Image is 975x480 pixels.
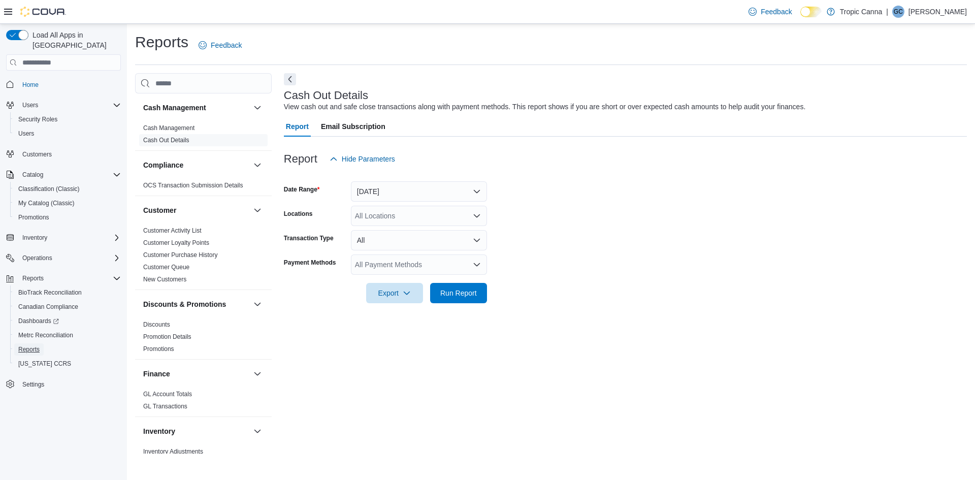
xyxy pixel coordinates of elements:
button: Operations [2,251,125,265]
span: GL Account Totals [143,390,192,398]
span: My Catalog (Classic) [14,197,121,209]
span: Customer Loyalty Points [143,239,209,247]
span: Catalog [18,169,121,181]
span: Operations [22,254,52,262]
span: Customer Activity List [143,227,202,235]
img: Cova [20,7,66,17]
div: Gerty Cruse [892,6,904,18]
h1: Reports [135,32,188,52]
span: Feedback [211,40,242,50]
span: Inventory [18,232,121,244]
a: Promotions [143,345,174,353]
span: Report [286,116,309,137]
button: Finance [143,369,249,379]
label: Transaction Type [284,234,334,242]
button: Cash Management [143,103,249,113]
a: Customer Queue [143,264,189,271]
h3: Discounts & Promotions [143,299,226,309]
span: Settings [18,378,121,391]
button: Classification (Classic) [10,182,125,196]
button: Operations [18,252,56,264]
button: Catalog [2,168,125,182]
button: Discounts & Promotions [143,299,249,309]
span: Customer Queue [143,263,189,271]
button: Home [2,77,125,91]
button: Inventory [143,426,249,436]
span: Inventory Adjustments [143,447,203,456]
a: Dashboards [10,314,125,328]
span: Promotion Details [143,333,191,341]
a: Cash Out Details [143,137,189,144]
div: Finance [135,388,272,417]
span: Home [18,78,121,90]
button: Canadian Compliance [10,300,125,314]
h3: Cash Management [143,103,206,113]
span: Hide Parameters [342,154,395,164]
p: [PERSON_NAME] [908,6,967,18]
button: Finance [251,368,264,380]
span: Promotions [14,211,121,223]
nav: Complex example [6,73,121,418]
a: Customer Purchase History [143,251,218,259]
label: Date Range [284,185,320,194]
button: Users [18,99,42,111]
span: BioTrack Reconciliation [14,286,121,299]
span: Reports [18,345,40,354]
a: Customer Activity List [143,227,202,234]
span: Promotions [18,213,49,221]
span: Reports [14,343,121,356]
span: Customers [18,148,121,161]
button: Cash Management [251,102,264,114]
h3: Cash Out Details [284,89,368,102]
span: Security Roles [18,115,57,123]
p: Tropic Canna [840,6,883,18]
span: Run Report [440,288,477,298]
button: Reports [10,342,125,357]
a: Dashboards [14,315,63,327]
a: New Customers [143,276,186,283]
button: Reports [18,272,48,284]
span: OCS Transaction Submission Details [143,181,243,189]
span: Inventory [22,234,47,242]
button: BioTrack Reconciliation [10,285,125,300]
span: Feedback [761,7,792,17]
div: Discounts & Promotions [135,318,272,359]
div: Compliance [135,179,272,196]
button: Discounts & Promotions [251,298,264,310]
span: Canadian Compliance [14,301,121,313]
span: BioTrack Reconciliation [18,289,82,297]
button: Catalog [18,169,47,181]
a: [US_STATE] CCRS [14,358,75,370]
span: Washington CCRS [14,358,121,370]
button: Next [284,73,296,85]
span: Classification (Classic) [14,183,121,195]
span: GL Transactions [143,402,187,410]
a: Classification (Classic) [14,183,84,195]
label: Payment Methods [284,259,336,267]
button: Inventory [251,425,264,437]
button: Inventory [18,232,51,244]
button: Export [366,283,423,303]
span: Dashboards [14,315,121,327]
button: [US_STATE] CCRS [10,357,125,371]
span: Reports [22,274,44,282]
button: Inventory [2,231,125,245]
button: Open list of options [473,212,481,220]
a: Canadian Compliance [14,301,82,313]
span: Users [14,127,121,140]
span: Reports [18,272,121,284]
button: Customer [143,205,249,215]
button: Hide Parameters [326,149,399,169]
button: [DATE] [351,181,487,202]
span: Catalog [22,171,43,179]
div: Customer [135,225,272,290]
a: GL Account Totals [143,391,192,398]
a: Discounts [143,321,170,328]
a: Users [14,127,38,140]
input: Dark Mode [800,7,822,17]
button: Metrc Reconciliation [10,328,125,342]
button: Compliance [143,160,249,170]
a: OCS Transaction Submission Details [143,182,243,189]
